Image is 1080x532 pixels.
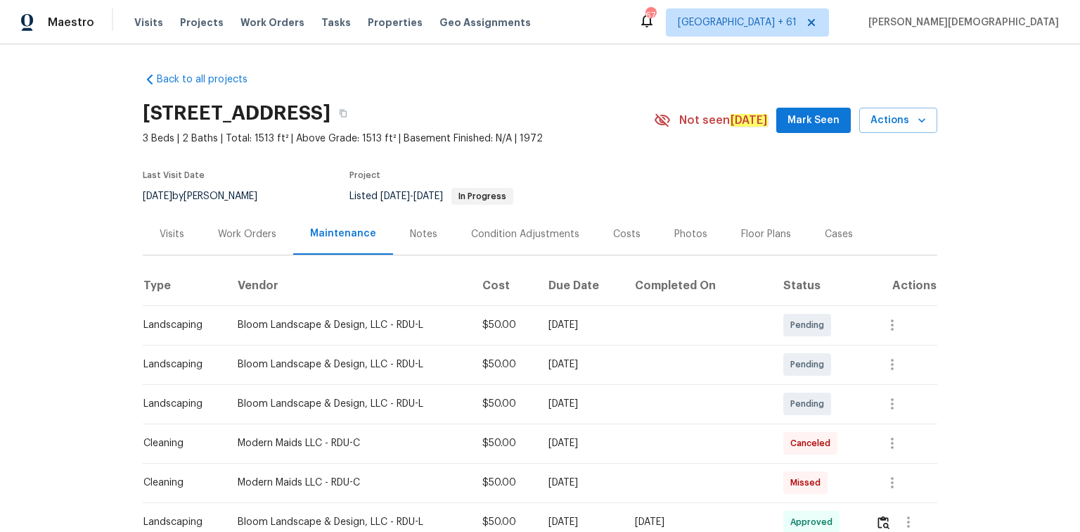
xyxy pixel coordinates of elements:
[143,476,215,490] div: Cleaning
[870,112,926,129] span: Actions
[790,357,830,372] span: Pending
[226,266,471,305] th: Vendor
[863,15,1059,30] span: [PERSON_NAME][DEMOGRAPHIC_DATA]
[240,15,304,30] span: Work Orders
[482,476,526,490] div: $50.00
[679,113,768,127] span: Not seen
[218,227,276,241] div: Work Orders
[160,227,184,241] div: Visits
[143,188,274,205] div: by [PERSON_NAME]
[143,132,654,146] span: 3 Beds | 2 Baths | Total: 1513 ft² | Above Grade: 1513 ft² | Basement Finished: N/A | 1972
[548,515,612,529] div: [DATE]
[790,515,838,529] span: Approved
[143,106,330,120] h2: [STREET_ADDRESS]
[471,227,579,241] div: Condition Adjustments
[730,114,768,127] em: [DATE]
[678,15,797,30] span: [GEOGRAPHIC_DATA] + 61
[453,192,512,201] span: In Progress
[859,108,937,134] button: Actions
[330,101,356,126] button: Copy Address
[482,318,526,332] div: $50.00
[482,397,526,411] div: $50.00
[877,516,889,529] img: Review Icon
[790,318,830,332] span: Pending
[674,227,707,241] div: Photos
[143,357,215,372] div: Landscaping
[772,266,865,305] th: Status
[48,15,94,30] span: Maestro
[537,266,623,305] th: Due Date
[471,266,537,305] th: Cost
[548,357,612,372] div: [DATE]
[482,515,526,529] div: $50.00
[238,318,460,332] div: Bloom Landscape & Design, LLC - RDU-L
[238,515,460,529] div: Bloom Landscape & Design, LLC - RDU-L
[741,227,791,241] div: Floor Plans
[482,436,526,450] div: $50.00
[143,515,215,529] div: Landscaping
[439,15,531,30] span: Geo Assignments
[143,266,226,305] th: Type
[238,476,460,490] div: Modern Maids LLC - RDU-C
[380,191,410,201] span: [DATE]
[548,318,612,332] div: [DATE]
[238,436,460,450] div: Modern Maids LLC - RDU-C
[482,357,526,372] div: $50.00
[825,227,853,241] div: Cases
[134,15,163,30] span: Visits
[613,227,641,241] div: Costs
[787,112,840,129] span: Mark Seen
[143,436,215,450] div: Cleaning
[790,476,826,490] span: Missed
[143,397,215,411] div: Landscaping
[349,191,513,201] span: Listed
[548,476,612,490] div: [DATE]
[143,171,205,179] span: Last Visit Date
[776,108,851,134] button: Mark Seen
[349,171,380,179] span: Project
[143,72,278,87] a: Back to all projects
[321,18,351,27] span: Tasks
[410,227,437,241] div: Notes
[624,266,772,305] th: Completed On
[413,191,443,201] span: [DATE]
[143,191,172,201] span: [DATE]
[635,515,761,529] div: [DATE]
[790,397,830,411] span: Pending
[380,191,443,201] span: -
[645,8,655,23] div: 674
[548,436,612,450] div: [DATE]
[790,436,836,450] span: Canceled
[238,397,460,411] div: Bloom Landscape & Design, LLC - RDU-L
[180,15,224,30] span: Projects
[238,357,460,372] div: Bloom Landscape & Design, LLC - RDU-L
[368,15,423,30] span: Properties
[310,227,376,241] div: Maintenance
[548,397,612,411] div: [DATE]
[143,318,215,332] div: Landscaping
[864,266,937,305] th: Actions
